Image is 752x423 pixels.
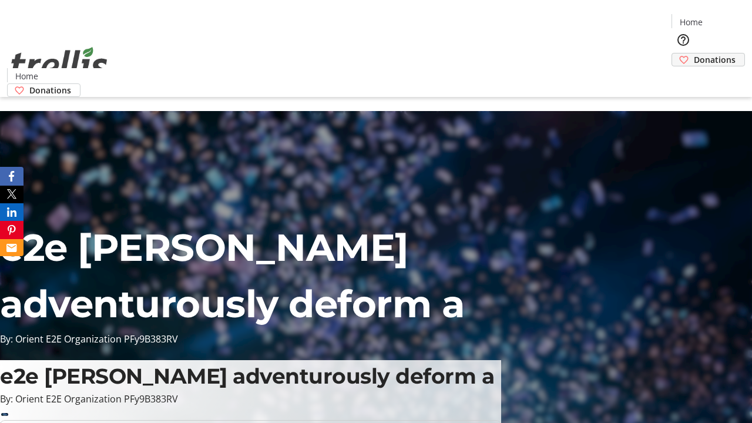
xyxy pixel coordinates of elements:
button: Help [672,28,695,52]
span: Home [680,16,703,28]
a: Donations [672,53,745,66]
span: Donations [29,84,71,96]
a: Donations [7,83,80,97]
img: Orient E2E Organization PFy9B383RV's Logo [7,34,112,93]
span: Donations [694,53,736,66]
a: Home [8,70,45,82]
a: Home [672,16,710,28]
button: Cart [672,66,695,90]
span: Home [15,70,38,82]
